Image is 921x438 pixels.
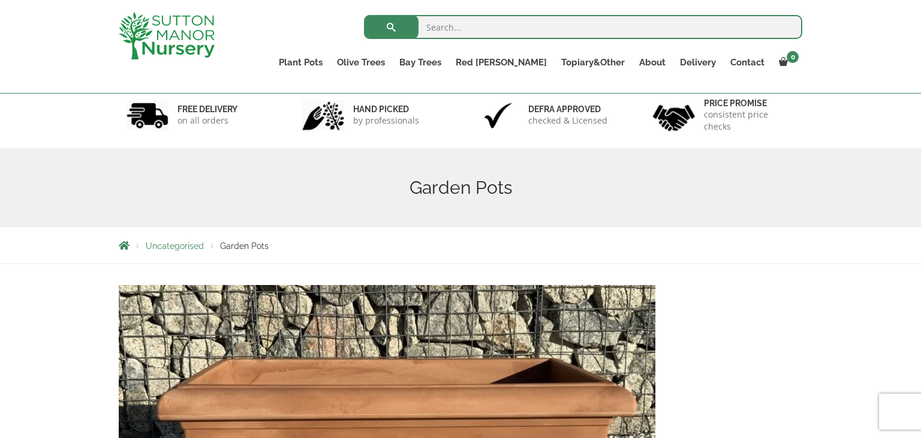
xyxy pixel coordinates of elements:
h6: Price promise [704,98,795,109]
a: Uncategorised [146,241,204,251]
img: logo [119,12,215,59]
p: consistent price checks [704,109,795,133]
a: Topiary&Other [554,54,632,71]
h1: Garden Pots [119,177,802,199]
a: Garden Pots [119,407,655,419]
h6: Defra approved [528,104,607,115]
a: Red [PERSON_NAME] [449,54,554,71]
h6: FREE DELIVERY [177,104,237,115]
span: 0 [787,51,799,63]
p: checked & Licensed [528,115,607,127]
a: Olive Trees [330,54,392,71]
nav: Breadcrumbs [119,241,802,250]
img: 4.jpg [653,97,695,134]
a: 0 [772,54,802,71]
p: by professionals [353,115,419,127]
img: 1.jpg [127,100,168,131]
input: Search... [364,15,802,39]
a: About [632,54,673,71]
h6: hand picked [353,104,419,115]
img: 2.jpg [302,100,344,131]
img: 3.jpg [477,100,519,131]
a: Plant Pots [272,54,330,71]
a: Contact [723,54,772,71]
a: Bay Trees [392,54,449,71]
a: Delivery [673,54,723,71]
span: Garden Pots [220,241,269,251]
p: on all orders [177,115,237,127]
